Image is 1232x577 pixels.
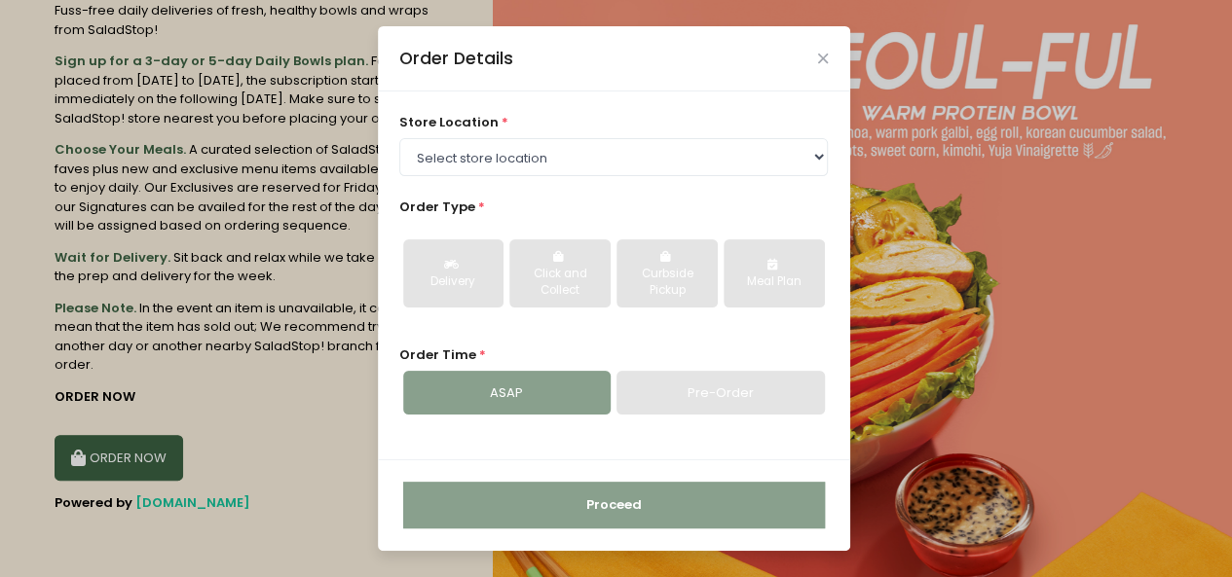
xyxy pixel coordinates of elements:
div: Curbside Pickup [630,266,703,300]
span: Order Time [399,345,476,364]
div: Meal Plan [737,273,810,291]
button: Proceed [403,482,825,528]
span: Order Type [399,198,475,216]
div: Delivery [417,273,490,291]
button: Delivery [403,239,504,307]
div: Order Details [399,46,513,71]
button: Click and Collect [509,239,610,307]
button: Close [818,54,828,63]
button: Curbside Pickup [616,239,717,307]
button: Meal Plan [724,239,824,307]
span: store location [399,113,499,131]
div: Click and Collect [523,266,596,300]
